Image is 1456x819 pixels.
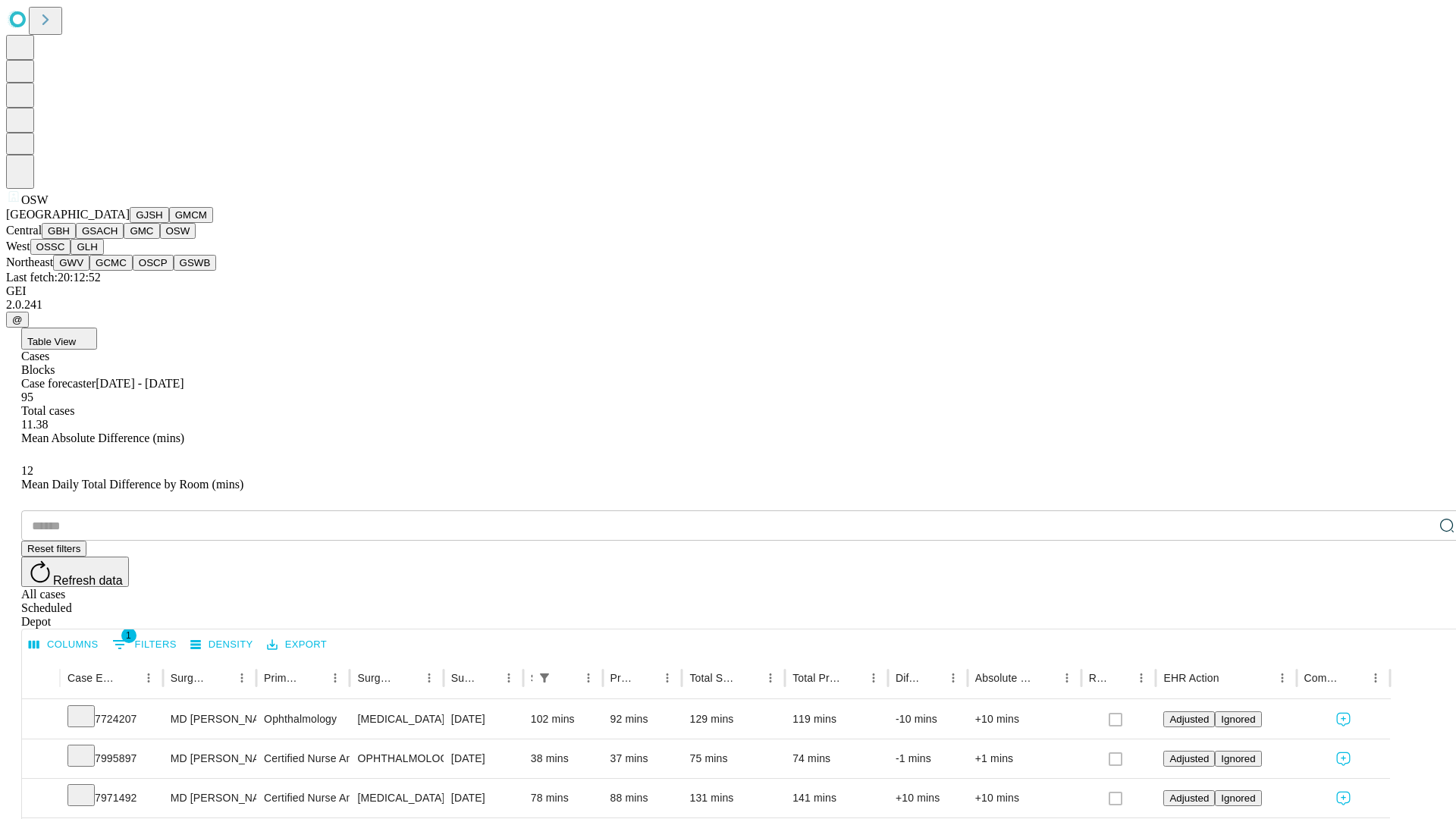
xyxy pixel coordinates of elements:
[6,312,29,328] button: @
[117,667,138,689] button: Sort
[160,223,196,239] button: OSW
[689,779,777,817] div: 131 mins
[174,255,217,271] button: GSWB
[21,193,49,206] span: OSW
[477,667,498,689] button: Sort
[67,700,155,739] div: 7724207
[71,239,103,255] button: GLH
[689,739,777,778] div: 75 mins
[1221,667,1242,689] button: Sort
[792,700,880,739] div: 119 mins
[171,672,209,684] div: Surgeon Name
[30,786,52,812] button: Expand
[124,223,159,239] button: GMC
[1109,667,1131,689] button: Sort
[896,739,960,778] div: -1 mins
[792,739,880,778] div: 74 mins
[21,391,33,403] span: 95
[264,739,342,778] div: Certified Nurse Anesthetist
[30,746,52,773] button: Expand
[397,667,419,689] button: Sort
[1221,792,1255,804] span: Ignored
[169,207,213,223] button: GMCM
[792,672,840,684] div: Total Predicted Duration
[534,667,555,689] button: Show filters
[1221,714,1255,725] span: Ignored
[610,779,675,817] div: 88 mins
[357,779,435,817] div: [MEDICAL_DATA] SURGERY RECESSION OR RESECTION TWO HORIZONTAL MUSCLES
[171,779,249,817] div: MD [PERSON_NAME] [PERSON_NAME] Md
[263,633,331,657] button: Export
[27,543,80,554] span: Reset filters
[557,667,578,689] button: Sort
[1365,667,1386,689] button: Menu
[943,667,964,689] button: Menu
[1221,753,1255,764] span: Ignored
[357,672,395,684] div: Surgery Name
[27,336,76,347] span: Table View
[264,672,302,684] div: Primary Service
[534,667,555,689] div: 1 active filter
[25,633,102,657] button: Select columns
[792,779,880,817] div: 141 mins
[1035,667,1056,689] button: Sort
[610,739,675,778] div: 37 mins
[896,779,960,817] div: +10 mins
[171,700,249,739] div: MD [PERSON_NAME] [PERSON_NAME] Md
[419,667,440,689] button: Menu
[187,633,257,657] button: Density
[689,700,777,739] div: 129 mins
[6,208,130,221] span: [GEOGRAPHIC_DATA]
[531,779,595,817] div: 78 mins
[130,207,169,223] button: GJSH
[12,314,23,325] span: @
[21,431,184,444] span: Mean Absolute Difference (mins)
[610,700,675,739] div: 92 mins
[30,239,71,255] button: OSSC
[1272,667,1293,689] button: Menu
[1056,667,1078,689] button: Menu
[657,667,678,689] button: Menu
[451,739,516,778] div: [DATE]
[896,672,920,684] div: Difference
[531,700,595,739] div: 102 mins
[1163,672,1219,684] div: EHR Action
[325,667,346,689] button: Menu
[1163,790,1215,806] button: Adjusted
[1163,751,1215,767] button: Adjusted
[1304,672,1342,684] div: Comments
[760,667,781,689] button: Menu
[42,223,76,239] button: GBH
[921,667,943,689] button: Sort
[21,478,243,491] span: Mean Daily Total Difference by Room (mins)
[739,667,760,689] button: Sort
[1215,751,1261,767] button: Ignored
[531,739,595,778] div: 38 mins
[210,667,231,689] button: Sort
[121,628,136,643] span: 1
[975,672,1034,684] div: Absolute Difference
[1215,790,1261,806] button: Ignored
[53,574,123,587] span: Refresh data
[6,298,1450,312] div: 2.0.241
[21,418,48,431] span: 11.38
[842,667,863,689] button: Sort
[6,240,30,253] span: West
[863,667,884,689] button: Menu
[6,271,101,284] span: Last fetch: 20:12:52
[67,739,155,778] div: 7995897
[1169,792,1209,804] span: Adjusted
[531,672,532,684] div: Scheduled In Room Duration
[171,739,249,778] div: MD [PERSON_NAME] [PERSON_NAME] Md
[76,223,124,239] button: GSACH
[96,377,184,390] span: [DATE] - [DATE]
[89,255,133,271] button: GCMC
[21,377,96,390] span: Case forecaster
[108,632,180,657] button: Show filters
[1344,667,1365,689] button: Sort
[21,328,97,350] button: Table View
[357,700,435,739] div: [MEDICAL_DATA] SURGERY RECESSION OR RESECTION TWO HORIZONTAL MUSCLES
[303,667,325,689] button: Sort
[610,672,635,684] div: Predicted In Room Duration
[53,255,89,271] button: GWV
